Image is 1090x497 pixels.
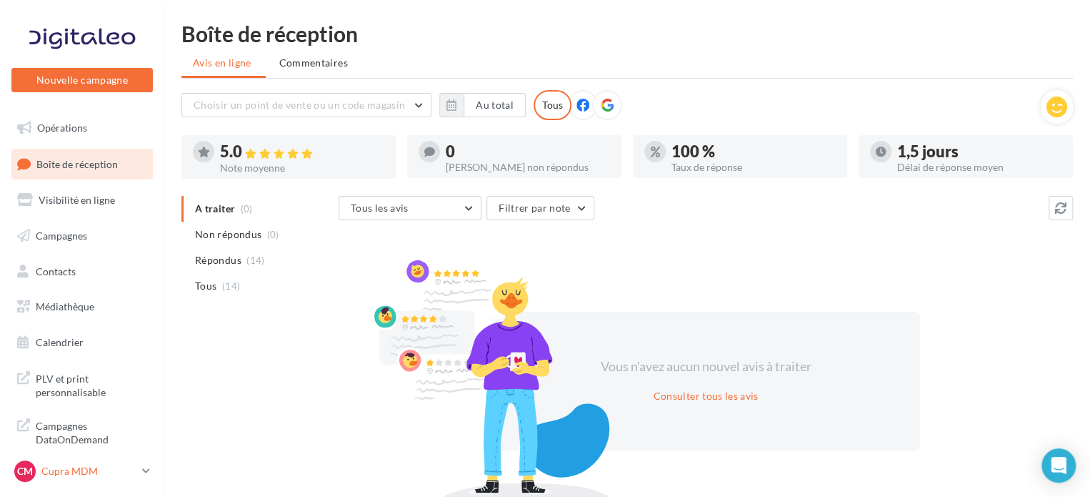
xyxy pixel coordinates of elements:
[194,99,405,111] span: Choisir un point de vente ou un code magasin
[246,255,264,266] span: (14)
[339,196,481,220] button: Tous les avis
[220,163,384,173] div: Note moyenne
[897,162,1061,172] div: Délai de réponse moyen
[1041,448,1076,483] div: Open Intercom Messenger
[9,149,156,179] a: Boîte de réception
[11,458,153,485] a: CM Cupra MDM
[36,336,84,348] span: Calendrier
[9,328,156,358] a: Calendrier
[39,194,115,206] span: Visibilité en ligne
[267,229,279,240] span: (0)
[279,56,348,69] span: Commentaires
[9,257,156,287] a: Contacts
[671,144,836,159] div: 100 %
[9,221,156,251] a: Campagnes
[181,93,431,117] button: Choisir un point de vente ou un code magasin
[446,144,610,159] div: 0
[195,253,241,267] span: Répondus
[671,162,836,172] div: Taux de réponse
[222,280,240,292] span: (14)
[36,416,147,447] span: Campagnes DataOnDemand
[11,68,153,92] button: Nouvelle campagne
[181,23,1073,44] div: Boîte de réception
[446,162,610,172] div: [PERSON_NAME] non répondus
[36,265,76,277] span: Contacts
[583,358,829,376] div: Vous n'avez aucun nouvel avis à traiter
[195,279,216,293] span: Tous
[897,144,1061,159] div: 1,5 jours
[9,410,156,453] a: Campagnes DataOnDemand
[464,93,526,117] button: Au total
[36,157,118,169] span: Boîte de réception
[9,363,156,405] a: PLV et print personnalisable
[647,388,764,405] button: Consulter tous les avis
[195,227,261,242] span: Non répondus
[36,230,87,242] span: Campagnes
[351,202,409,214] span: Tous les avis
[36,300,94,313] span: Médiathèque
[486,196,594,220] button: Filtrer par note
[534,90,571,120] div: Tous
[41,464,136,478] p: Cupra MDM
[220,144,384,160] div: 5.0
[9,185,156,215] a: Visibilité en ligne
[17,464,33,478] span: CM
[36,369,147,400] span: PLV et print personnalisable
[9,292,156,322] a: Médiathèque
[37,122,87,134] span: Opérations
[9,113,156,143] a: Opérations
[439,93,526,117] button: Au total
